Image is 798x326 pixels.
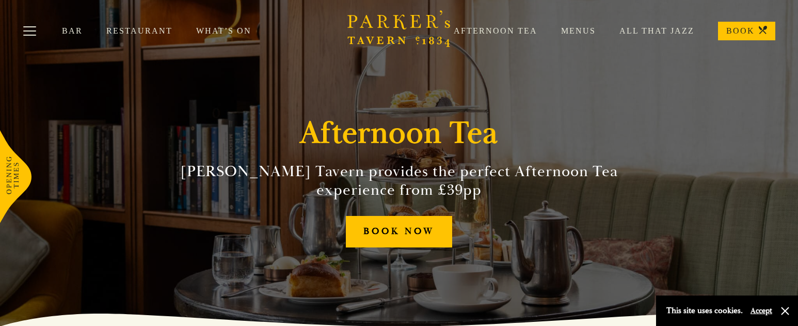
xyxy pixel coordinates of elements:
a: BOOK NOW [346,216,452,247]
button: Accept [751,306,772,316]
h2: [PERSON_NAME] Tavern provides the perfect Afternoon Tea experience from £39pp [164,162,634,199]
h1: Afternoon Tea [300,115,498,152]
p: This site uses cookies. [666,303,743,318]
button: Close and accept [780,306,790,316]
